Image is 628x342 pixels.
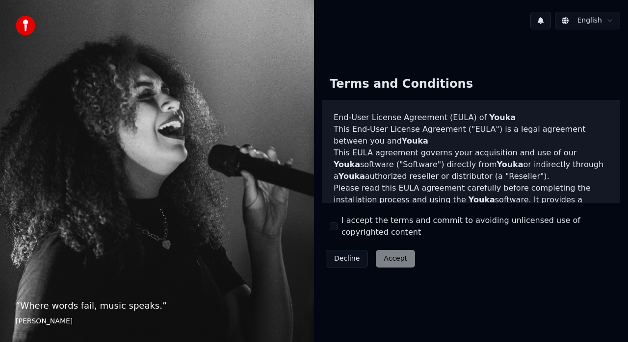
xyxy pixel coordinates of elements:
[334,147,608,182] p: This EULA agreement governs your acquisition and use of our software ("Software") directly from o...
[489,113,516,122] span: Youka
[334,182,608,229] p: Please read this EULA agreement carefully before completing the installation process and using th...
[334,123,608,147] p: This End-User License Agreement ("EULA") is a legal agreement between you and
[497,160,523,169] span: Youka
[16,317,298,326] footer: [PERSON_NAME]
[334,160,360,169] span: Youka
[402,136,428,146] span: Youka
[469,195,495,204] span: Youka
[334,112,608,123] h3: End-User License Agreement (EULA) of
[16,299,298,313] p: “ Where words fail, music speaks. ”
[322,69,481,100] div: Terms and Conditions
[326,250,368,268] button: Decline
[339,171,365,181] span: Youka
[16,16,35,35] img: youka
[341,215,612,238] label: I accept the terms and commit to avoiding unlicensed use of copyrighted content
